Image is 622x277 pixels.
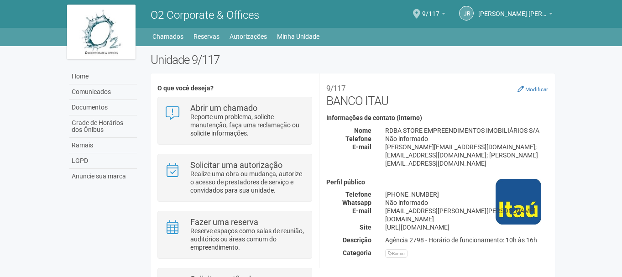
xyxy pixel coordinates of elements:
a: Grade de Horários dos Ônibus [69,115,137,138]
strong: Fazer uma reserva [190,217,258,227]
a: Autorizações [230,30,267,43]
strong: Nome [354,127,371,134]
h2: BANCO ITAU [326,80,548,108]
div: [EMAIL_ADDRESS][PERSON_NAME][PERSON_NAME][DOMAIN_NAME] [378,207,555,223]
h4: Informações de contato (interno) [326,115,548,121]
p: Reserve espaços como salas de reunião, auditórios ou áreas comum do empreendimento. [190,227,305,251]
a: Comunicados [69,84,137,100]
div: Não informado [378,135,555,143]
a: 9/117 [422,11,445,19]
img: logo.jpg [67,5,136,59]
a: JR [459,6,474,21]
p: Realize uma obra ou mudança, autorize o acesso de prestadores de serviço e convidados para sua un... [190,170,305,194]
small: Modificar [525,86,548,93]
strong: Whatsapp [342,199,371,206]
a: Reservas [193,30,220,43]
div: Banco [385,249,408,258]
a: [PERSON_NAME] [PERSON_NAME] [478,11,553,19]
div: RDBA STORE EMPREENDIMENTOS IMOBILIÁRIOS S/A [378,126,555,135]
strong: Telefone [345,135,371,142]
a: Minha Unidade [277,30,319,43]
strong: Categoria [343,249,371,256]
strong: Solicitar uma autorização [190,160,282,170]
h2: Unidade 9/117 [151,53,555,67]
a: Home [69,69,137,84]
a: Documentos [69,100,137,115]
a: Modificar [517,85,548,93]
div: [PERSON_NAME][EMAIL_ADDRESS][DOMAIN_NAME]; [EMAIL_ADDRESS][DOMAIN_NAME]; [PERSON_NAME][EMAIL_ADDR... [378,143,555,167]
div: [PHONE_NUMBER] [378,190,555,199]
strong: Abrir um chamado [190,103,257,113]
span: O2 Corporate & Offices [151,9,259,21]
a: Chamados [152,30,183,43]
p: Reporte um problema, solicite manutenção, faça uma reclamação ou solicite informações. [190,113,305,137]
a: Ramais [69,138,137,153]
strong: E-mail [352,207,371,214]
h4: O que você deseja? [157,85,312,92]
strong: Site [360,224,371,231]
a: LGPD [69,153,137,169]
a: Fazer uma reserva Reserve espaços como salas de reunião, auditórios ou áreas comum do empreendime... [165,218,305,251]
strong: E-mail [352,143,371,151]
span: Jonatas Rodrigues Oliveira Figueiredo [478,1,547,17]
span: 9/117 [422,1,439,17]
a: Solicitar uma autorização Realize uma obra ou mudança, autorize o acesso de prestadores de serviç... [165,161,305,194]
a: Anuncie sua marca [69,169,137,184]
div: Não informado [378,199,555,207]
a: Abrir um chamado Reporte um problema, solicite manutenção, faça uma reclamação ou solicite inform... [165,104,305,137]
small: 9/117 [326,84,345,93]
img: business.png [496,179,541,225]
strong: Descrição [343,236,371,244]
h4: Perfil público [326,179,548,186]
strong: Telefone [345,191,371,198]
div: [URL][DOMAIN_NAME] [378,223,555,231]
div: Agência 2798 - Horário de funcionamento: 10h às 16h [378,236,555,244]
